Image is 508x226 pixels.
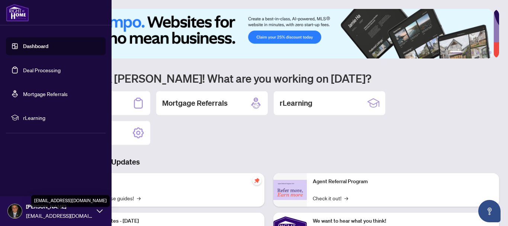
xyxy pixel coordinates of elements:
[280,98,312,108] h2: rLearning
[31,195,110,207] div: [EMAIL_ADDRESS][DOMAIN_NAME]
[162,98,228,108] h2: Mortgage Referrals
[23,67,61,73] a: Deal Processing
[39,157,499,167] h3: Brokerage & Industry Updates
[313,194,348,202] a: Check it out!→
[137,194,141,202] span: →
[23,90,68,97] a: Mortgage Referrals
[483,51,486,54] button: 5
[39,9,493,58] img: Slide 0
[477,51,480,54] button: 4
[6,4,29,22] img: logo
[8,204,22,218] img: Profile Icon
[26,211,93,220] span: [EMAIL_ADDRESS][DOMAIN_NAME]
[471,51,474,54] button: 3
[78,217,258,225] p: Platform Updates - [DATE]
[23,43,48,50] a: Dashboard
[253,176,261,185] span: pushpin
[78,178,258,186] p: Self-Help
[344,194,348,202] span: →
[26,203,93,211] span: [PERSON_NAME]
[313,178,493,186] p: Agent Referral Program
[39,71,499,85] h1: Welcome back [PERSON_NAME]! What are you working on [DATE]?
[23,114,100,122] span: rLearning
[313,217,493,225] p: We want to hear what you think!
[489,51,492,54] button: 6
[450,51,462,54] button: 1
[478,200,501,222] button: Open asap
[465,51,468,54] button: 2
[273,180,307,200] img: Agent Referral Program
